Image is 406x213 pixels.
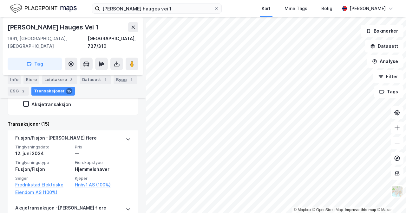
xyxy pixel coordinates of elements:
[75,160,131,165] span: Eierskapstype
[88,35,138,50] div: [GEOGRAPHIC_DATA], 737/310
[15,160,71,165] span: Tinglysningstype
[8,22,100,32] div: [PERSON_NAME] Hauges Vei 1
[374,85,403,98] button: Tags
[262,5,271,12] div: Kart
[367,55,403,68] button: Analyse
[75,181,131,189] a: Hnhv1 AS (100%)
[31,87,75,96] div: Transaksjoner
[100,4,214,13] input: Søk på adresse, matrikkel, gårdeiere, leietakere eller personer
[75,176,131,181] span: Kjøper
[15,150,71,157] div: 12. juni 2024
[373,70,403,83] button: Filter
[75,150,131,157] div: —
[15,134,97,144] div: Fusjon/Fisjon - [PERSON_NAME] flere
[80,75,111,84] div: Datasett
[8,120,138,128] div: Transaksjoner (15)
[350,5,386,12] div: [PERSON_NAME]
[66,88,72,94] div: 15
[8,87,29,96] div: ESG
[312,208,343,212] a: OpenStreetMap
[15,144,71,150] span: Tinglysningsdato
[10,3,77,14] img: logo.f888ab2527a4732fd821a326f86c7f29.svg
[361,25,403,37] button: Bokmerker
[321,5,332,12] div: Bolig
[8,35,88,50] div: 1661, [GEOGRAPHIC_DATA], [GEOGRAPHIC_DATA]
[20,88,26,94] div: 2
[345,208,376,212] a: Improve this map
[75,144,131,150] span: Pris
[294,208,311,212] a: Mapbox
[31,101,71,107] div: Aksjetransaksjon
[8,75,21,84] div: Info
[15,181,71,196] a: Fredrikstad Elektriske Eiendom AS (100%)
[42,75,77,84] div: Leietakere
[128,77,134,83] div: 1
[75,166,131,173] div: Hjemmelshaver
[68,77,75,83] div: 3
[285,5,307,12] div: Mine Tags
[374,183,406,213] iframe: Chat Widget
[102,77,108,83] div: 1
[15,166,71,173] div: Fusjon/Fisjon
[15,176,71,181] span: Selger
[114,75,137,84] div: Bygg
[8,58,62,70] button: Tag
[23,75,39,84] div: Eiere
[365,40,403,53] button: Datasett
